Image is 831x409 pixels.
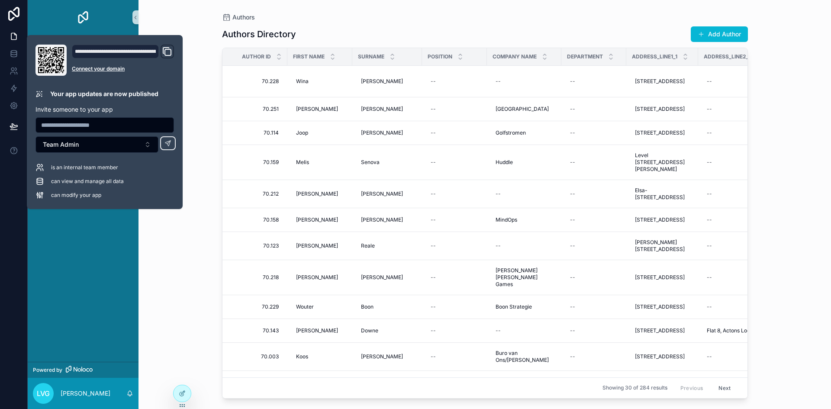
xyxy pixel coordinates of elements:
a: -- [703,213,762,227]
span: can view and manage all data [51,178,124,185]
span: Author ID [242,53,271,60]
span: [PERSON_NAME] [361,216,403,223]
span: [GEOGRAPHIC_DATA] [496,106,549,113]
a: -- [567,102,621,116]
a: -- [427,213,482,227]
span: Buro van Ons/[PERSON_NAME] [496,350,553,364]
a: -- [703,239,762,253]
a: 70.158 [233,213,282,227]
div: -- [707,78,712,85]
div: -- [431,242,436,249]
span: can modify your app [51,192,101,199]
div: -- [431,190,436,197]
a: Koos [293,350,347,364]
a: [PERSON_NAME] [293,187,347,201]
span: 70.218 [236,274,279,281]
span: Authors [232,13,255,22]
div: -- [431,303,436,310]
a: [PERSON_NAME] [358,187,417,201]
a: 70.003 [233,350,282,364]
p: Invite someone to your app [35,105,174,114]
a: [PERSON_NAME] [358,74,417,88]
a: -- [567,271,621,284]
span: [PERSON_NAME] [296,327,338,334]
a: 70.229 [233,300,282,314]
img: App logo [76,10,90,24]
span: 70.229 [236,303,279,310]
span: [PERSON_NAME][STREET_ADDRESS] [635,239,689,253]
a: [PERSON_NAME] [358,213,417,227]
span: [STREET_ADDRESS] [635,216,685,223]
div: -- [431,159,436,166]
a: [STREET_ADDRESS] [631,213,693,227]
a: [STREET_ADDRESS] [631,126,693,140]
a: -- [703,126,762,140]
a: [GEOGRAPHIC_DATA] [492,102,556,116]
span: [PERSON_NAME] [296,242,338,249]
span: Elsa-[STREET_ADDRESS] [635,187,689,201]
a: -- [427,350,482,364]
a: Golfstromen [492,126,556,140]
span: [PERSON_NAME] [296,106,338,113]
span: [PERSON_NAME] [361,129,403,136]
h1: Authors Directory [222,28,296,40]
div: -- [707,274,712,281]
a: [PERSON_NAME] [293,102,347,116]
div: -- [570,327,575,334]
span: Level [STREET_ADDRESS][PERSON_NAME] [635,152,689,173]
span: [STREET_ADDRESS] [635,78,685,85]
a: Flat 8, Actons Lock [703,324,762,338]
a: Buro van Ons/[PERSON_NAME] [492,346,556,367]
span: [STREET_ADDRESS] [635,303,685,310]
a: [PERSON_NAME] [293,239,347,253]
a: Senova [358,155,417,169]
a: -- [703,350,762,364]
a: [STREET_ADDRESS] [631,74,693,88]
span: [STREET_ADDRESS] [635,327,685,334]
span: Senova [361,159,380,166]
a: -- [567,239,621,253]
p: Your app updates are now published [50,90,158,98]
span: 70.251 [236,106,279,113]
a: Elsa-[STREET_ADDRESS] [631,184,693,204]
a: -- [567,187,621,201]
span: Golfstromen [496,129,526,136]
span: Wina [296,78,309,85]
span: [STREET_ADDRESS] [635,106,685,113]
a: -- [427,102,482,116]
div: -- [570,274,575,281]
button: Select Button [35,136,158,153]
span: 70.228 [236,78,279,85]
a: 70.228 [233,74,282,88]
div: -- [496,78,501,85]
a: -- [567,213,621,227]
span: 70.003 [236,353,279,360]
div: -- [496,242,501,249]
span: Surname [358,53,384,60]
div: -- [431,216,436,223]
button: Next [712,381,737,395]
a: [PERSON_NAME] [PERSON_NAME] Games [492,264,556,291]
div: -- [496,327,501,334]
a: -- [492,239,556,253]
span: Huddle [496,159,513,166]
a: Level [STREET_ADDRESS][PERSON_NAME] [631,148,693,176]
a: -- [703,187,762,201]
span: LvG [37,388,50,399]
div: -- [431,129,436,136]
a: MindOps [492,213,556,227]
a: -- [427,155,482,169]
span: Joop [296,129,308,136]
a: -- [567,74,621,88]
a: 70.143 [233,324,282,338]
a: -- [492,187,556,201]
a: -- [567,324,621,338]
a: -- [427,239,482,253]
a: 70.251 [233,102,282,116]
span: Address_line1_1 [632,53,677,60]
a: [STREET_ADDRESS] [631,102,693,116]
span: 70.143 [236,327,279,334]
span: [STREET_ADDRESS] [635,274,685,281]
a: -- [427,187,482,201]
a: 70.114 [233,126,282,140]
